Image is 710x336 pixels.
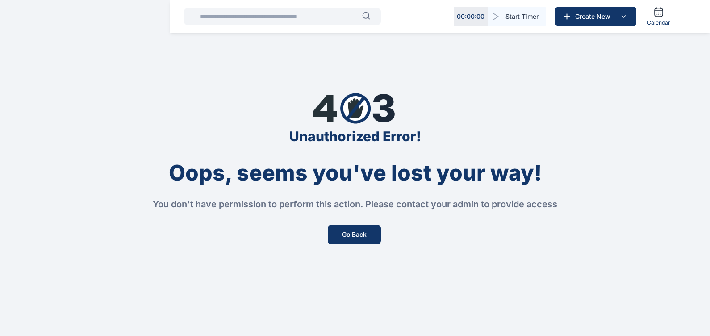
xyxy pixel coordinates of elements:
button: Create New [555,7,636,26]
span: Start Timer [505,12,539,21]
div: Oops, seems you've lost your way! [169,162,542,184]
div: You don't have permission to perform this action. Please contact your admin to provide access [153,198,557,210]
button: Start Timer [488,7,546,26]
span: Calendar [647,19,670,26]
div: Unauthorized Error! [289,128,421,144]
p: 00 : 00 : 00 [457,12,484,21]
a: Calendar [643,3,674,30]
span: Create New [572,12,618,21]
button: Go Back [328,225,381,244]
